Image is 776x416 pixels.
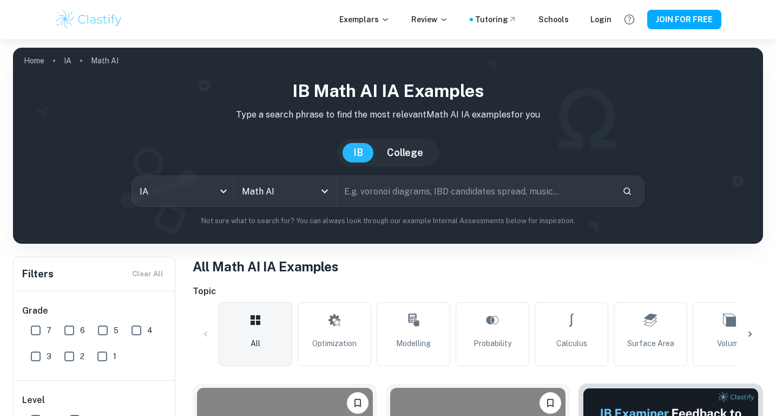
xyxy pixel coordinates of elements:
[343,143,374,162] button: IB
[376,143,434,162] button: College
[647,10,721,29] button: JOIN FOR FREE
[132,176,234,206] div: IA
[339,14,390,25] p: Exemplars
[538,14,569,25] a: Schools
[627,337,674,349] span: Surface Area
[22,304,167,317] h6: Grade
[22,266,54,282] h6: Filters
[24,53,44,68] a: Home
[347,392,369,414] button: Please log in to bookmark exemplars
[590,14,611,25] a: Login
[540,392,561,414] button: Please log in to bookmark exemplars
[80,324,85,336] span: 6
[55,9,123,30] img: Clastify logo
[556,337,587,349] span: Calculus
[396,337,431,349] span: Modelling
[22,216,754,226] p: Not sure what to search for? You can always look through our example Internal Assessments below f...
[113,350,116,362] span: 1
[618,182,636,200] button: Search
[147,324,153,336] span: 4
[474,337,511,349] span: Probability
[475,14,517,25] a: Tutoring
[251,337,260,349] span: All
[64,53,71,68] a: IA
[193,285,763,298] h6: Topic
[317,184,332,199] button: Open
[620,10,639,29] button: Help and Feedback
[47,324,51,336] span: 7
[13,48,763,244] img: profile cover
[22,78,754,104] h1: IB Math AI IA examples
[193,257,763,276] h1: All Math AI IA Examples
[312,337,357,349] span: Optimization
[411,14,448,25] p: Review
[337,176,613,206] input: E.g. voronoi diagrams, IBD candidates spread, music...
[91,55,119,67] p: Math AI
[22,108,754,121] p: Type a search phrase to find the most relevant Math AI IA examples for you
[47,350,51,362] span: 3
[114,324,119,336] span: 5
[22,394,167,407] h6: Level
[717,337,742,349] span: Volume
[80,350,84,362] span: 2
